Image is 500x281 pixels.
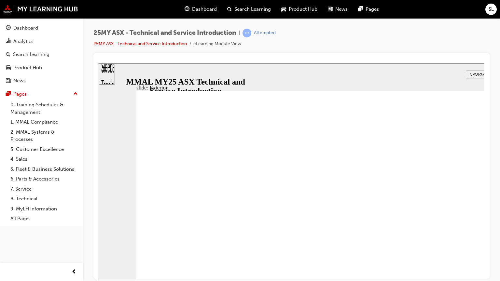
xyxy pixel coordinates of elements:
[8,154,80,164] a: 4. Sales
[8,127,80,144] a: 2. MMAL Systems & Processes
[281,5,286,13] span: car-icon
[485,4,497,15] button: SL
[222,3,276,16] a: search-iconSearch Learning
[3,48,80,60] a: Search Learning
[289,6,317,13] span: Product Hub
[3,5,78,13] img: mmal
[254,30,276,36] div: Attempted
[193,40,241,48] li: eLearning Module View
[6,52,10,58] span: search-icon
[179,3,222,16] a: guage-iconDashboard
[367,7,411,15] button: NAVIGATION TIPS
[13,64,42,72] div: Product Hub
[335,6,348,13] span: News
[243,29,251,37] span: learningRecordVerb_ATTEMPT-icon
[13,51,49,58] div: Search Learning
[227,5,232,13] span: search-icon
[358,5,363,13] span: pages-icon
[93,41,187,47] a: 25MY ASX - Technical and Service Introduction
[3,75,80,87] a: News
[8,100,80,117] a: 0. Training Schedules & Management
[13,77,26,85] div: News
[6,39,11,45] span: chart-icon
[328,5,333,13] span: news-icon
[3,35,80,47] a: Analytics
[6,78,11,84] span: news-icon
[371,9,408,14] span: NAVIGATION TIPS
[3,21,80,88] button: DashboardAnalyticsSearch LearningProduct HubNews
[3,62,80,74] a: Product Hub
[13,38,34,45] div: Analytics
[6,25,11,31] span: guage-icon
[8,184,80,194] a: 7. Service
[93,29,236,37] span: 25MY ASX - Technical and Service Introduction
[72,268,76,276] span: prev-icon
[3,88,80,100] button: Pages
[276,3,323,16] a: car-iconProduct Hub
[6,91,11,97] span: pages-icon
[13,24,38,32] div: Dashboard
[8,164,80,174] a: 5. Fleet & Business Solutions
[8,174,80,184] a: 6. Parts & Accessories
[73,90,78,98] span: up-icon
[8,194,80,204] a: 8. Technical
[366,6,379,13] span: Pages
[353,3,384,16] a: pages-iconPages
[3,22,80,34] a: Dashboard
[239,29,240,37] span: |
[192,6,217,13] span: Dashboard
[8,204,80,214] a: 9. MyLH Information
[234,6,271,13] span: Search Learning
[185,5,189,13] span: guage-icon
[13,90,27,98] div: Pages
[8,214,80,224] a: All Pages
[8,117,80,127] a: 1. MMAL Compliance
[323,3,353,16] a: news-iconNews
[8,144,80,154] a: 3. Customer Excellence
[6,65,11,71] span: car-icon
[489,6,494,13] span: SL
